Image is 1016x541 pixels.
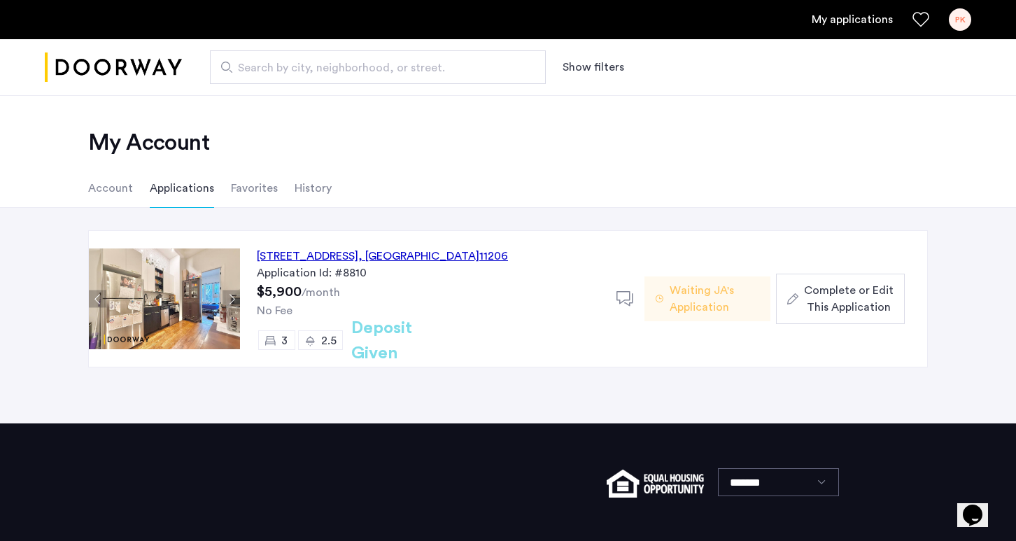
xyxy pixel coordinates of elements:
[223,290,240,308] button: Next apartment
[718,468,839,496] select: Language select
[257,305,292,316] span: No Fee
[776,274,905,324] button: button
[358,251,479,262] span: , [GEOGRAPHIC_DATA]
[957,485,1002,527] iframe: chat widget
[210,50,546,84] input: Apartment Search
[257,285,302,299] span: $5,900
[45,41,182,94] a: Cazamio logo
[321,335,337,346] span: 2.5
[88,129,928,157] h2: My Account
[45,41,182,94] img: logo
[949,8,971,31] div: PK
[670,282,759,316] span: Waiting JA's Application
[89,290,106,308] button: Previous apartment
[351,316,463,366] h2: Deposit Given
[150,169,214,208] li: Applications
[257,265,600,281] div: Application Id: #8810
[804,282,894,316] span: Complete or Edit This Application
[257,248,508,265] div: [STREET_ADDRESS] 11206
[89,248,240,349] img: Apartment photo
[812,11,893,28] a: My application
[281,335,288,346] span: 3
[231,169,278,208] li: Favorites
[563,59,624,76] button: Show or hide filters
[302,287,340,298] sub: /month
[238,59,507,76] span: Search by city, neighborhood, or street.
[912,11,929,28] a: Favorites
[88,169,133,208] li: Account
[607,470,704,498] img: equal-housing.png
[295,169,332,208] li: History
